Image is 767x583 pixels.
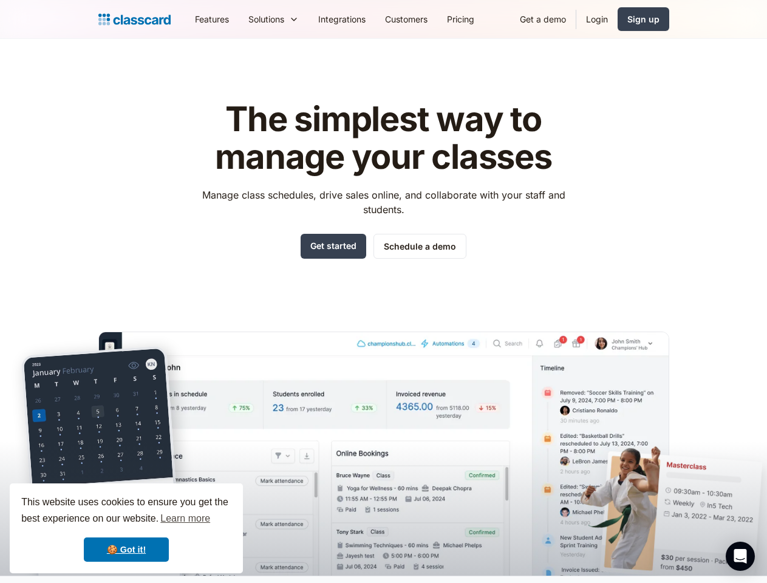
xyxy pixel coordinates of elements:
a: dismiss cookie message [84,537,169,562]
span: This website uses cookies to ensure you get the best experience on our website. [21,495,231,528]
a: Schedule a demo [373,234,466,259]
h1: The simplest way to manage your classes [191,101,576,176]
div: Solutions [239,5,309,33]
a: Login [576,5,618,33]
a: Get a demo [510,5,576,33]
a: Customers [375,5,437,33]
div: Sign up [627,13,660,26]
a: Features [185,5,239,33]
a: Integrations [309,5,375,33]
div: Solutions [248,13,284,26]
a: home [98,11,171,28]
div: cookieconsent [10,483,243,573]
div: Open Intercom Messenger [726,542,755,571]
a: Sign up [618,7,669,31]
a: learn more about cookies [159,510,212,528]
a: Get started [301,234,366,259]
a: Pricing [437,5,484,33]
p: Manage class schedules, drive sales online, and collaborate with your staff and students. [191,188,576,217]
